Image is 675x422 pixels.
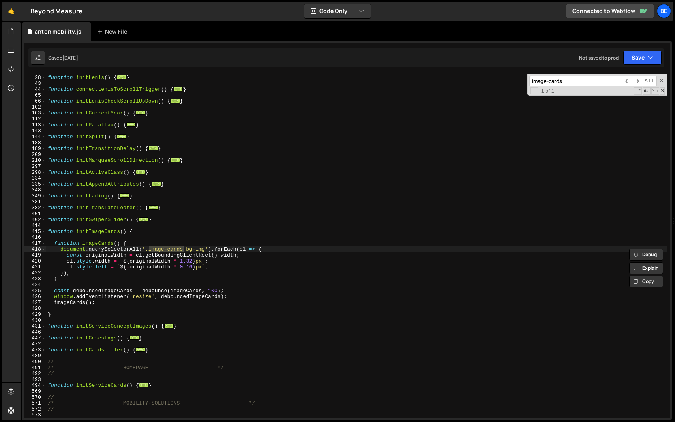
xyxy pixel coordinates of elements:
div: 382 [24,205,46,211]
div: 573 [24,412,46,418]
a: Be [657,4,671,18]
div: 349 [24,193,46,199]
span: ... [136,347,145,352]
div: 447 [24,335,46,341]
div: 143 [24,128,46,134]
span: ​ [622,76,632,86]
button: Copy [629,276,663,287]
div: 414 [24,223,46,229]
div: 423 [24,276,46,282]
span: Alt-Enter [642,76,657,86]
div: 472 [24,341,46,347]
div: 416 [24,234,46,240]
div: 428 [24,306,46,311]
div: Not saved to prod [579,54,619,61]
div: 473 [24,347,46,353]
div: 571 [24,400,46,406]
div: 425 [24,288,46,294]
span: ... [126,122,136,127]
div: 335 [24,181,46,187]
span: ... [139,383,148,387]
div: anton mobility.js [35,28,81,36]
span: Whole Word Search [651,87,659,95]
div: 490 [24,359,46,365]
div: 189 [24,146,46,152]
div: 209 [24,152,46,158]
span: RegExp Search [634,87,642,95]
div: 28 [24,75,46,81]
span: CaseSensitive Search [643,87,651,95]
div: 422 [24,270,46,276]
div: 427 [24,300,46,306]
span: ... [120,193,129,198]
div: 66 [24,98,46,104]
div: 334 [24,175,46,181]
div: 429 [24,311,46,317]
span: ... [164,324,174,328]
div: 494 [24,383,46,388]
div: 65 [24,92,46,98]
div: 415 [24,229,46,234]
span: ... [152,182,161,186]
div: 446 [24,329,46,335]
span: ... [136,111,145,115]
div: 113 [24,122,46,128]
span: 1 of 1 [538,88,558,94]
span: ... [139,217,148,221]
button: Explain [629,262,663,274]
span: ... [117,134,126,139]
div: 430 [24,317,46,323]
div: 489 [24,353,46,359]
div: 431 [24,323,46,329]
div: 297 [24,163,46,169]
input: Search for [529,76,622,86]
div: 418 [24,246,46,252]
span: ... [117,75,126,79]
span: ... [171,99,180,103]
div: 112 [24,116,46,122]
div: 188 [24,140,46,146]
div: 348 [24,187,46,193]
span: Toggle Replace mode [530,87,538,94]
span: ... [129,336,139,340]
div: 402 [24,217,46,223]
div: 424 [24,282,46,288]
div: 43 [24,81,46,86]
span: ... [148,205,158,210]
button: Save [623,51,662,65]
div: Beyond Measure [30,6,82,16]
a: 🤙 [2,2,21,21]
div: 572 [24,406,46,412]
div: 492 [24,371,46,377]
div: 417 [24,240,46,246]
div: 298 [24,169,46,175]
div: 419 [24,252,46,258]
div: 420 [24,258,46,264]
div: 144 [24,134,46,140]
span: ... [174,87,183,91]
div: 570 [24,394,46,400]
div: 401 [24,211,46,217]
span: ... [148,146,158,150]
div: 569 [24,388,46,394]
div: 102 [24,104,46,110]
div: 426 [24,294,46,300]
span: ​ [632,76,642,86]
a: Connected to Webflow [566,4,654,18]
div: [DATE] [62,54,78,61]
span: Search In Selection [660,87,665,95]
span: ... [171,158,180,162]
div: 493 [24,377,46,383]
button: Code Only [304,4,371,18]
div: 491 [24,365,46,371]
div: 381 [24,199,46,205]
div: 210 [24,158,46,163]
div: 103 [24,110,46,116]
div: Saved [48,54,78,61]
span: ... [136,170,145,174]
div: 421 [24,264,46,270]
button: Debug [629,249,663,261]
div: New File [97,28,130,36]
div: 44 [24,86,46,92]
